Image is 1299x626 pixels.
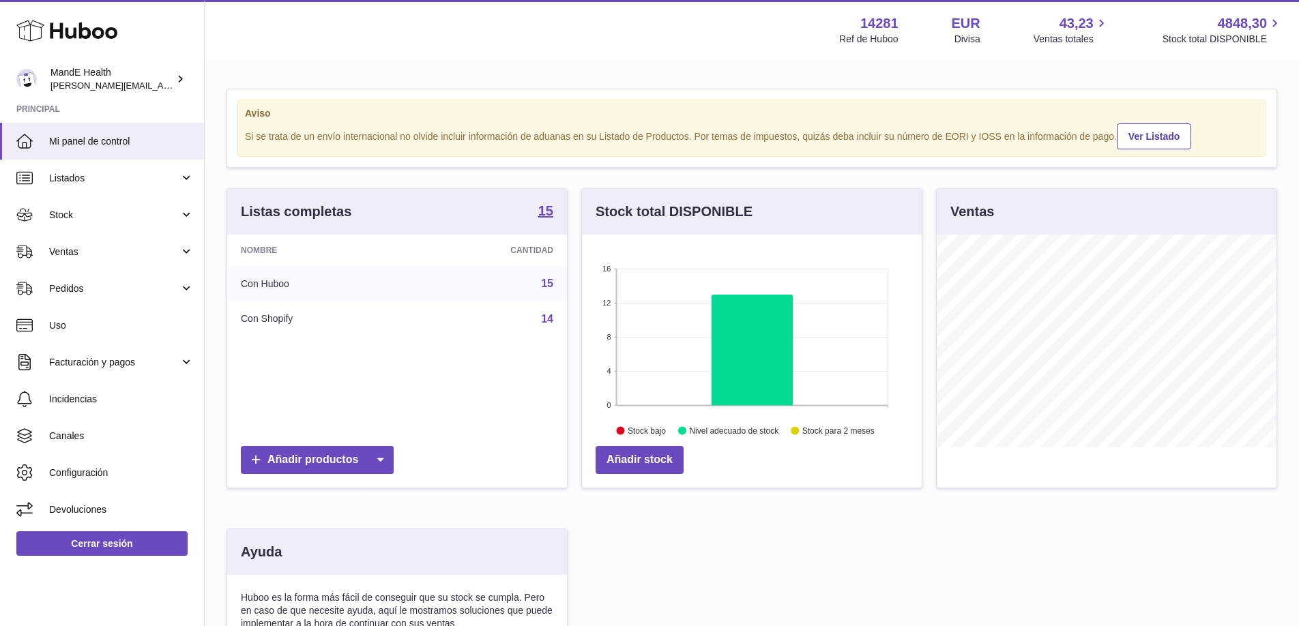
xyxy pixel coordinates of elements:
span: Uso [49,319,194,332]
span: Configuración [49,466,194,479]
text: Nivel adecuado de stock [689,426,779,436]
div: MandE Health [50,66,173,92]
img: luis.mendieta@mandehealth.com [16,69,37,89]
span: Pedidos [49,282,179,295]
th: Cantidad [407,235,567,266]
span: Listados [49,172,179,185]
a: 15 [538,204,553,220]
strong: 15 [538,204,553,218]
td: Con Huboo [227,266,407,301]
a: Cerrar sesión [16,531,188,556]
a: 15 [541,278,553,289]
span: Stock total DISPONIBLE [1163,33,1283,46]
div: Si se trata de un envío internacional no olvide incluir información de aduanas en su Listado de P... [245,121,1259,149]
a: Ver Listado [1117,123,1191,149]
span: Ventas [49,245,179,258]
span: Devoluciones [49,503,194,516]
a: Añadir productos [241,446,394,474]
span: Incidencias [49,393,194,406]
span: Ventas totales [1034,33,1109,46]
h3: Listas completas [241,203,351,221]
a: 43,23 Ventas totales [1034,14,1109,46]
h3: Ventas [950,203,994,221]
text: 12 [602,299,611,307]
text: 4 [607,367,611,375]
span: Mi panel de control [49,135,194,148]
div: Divisa [954,33,980,46]
text: 8 [607,333,611,341]
span: [PERSON_NAME][EMAIL_ADDRESS][PERSON_NAME][DOMAIN_NAME] [50,80,347,91]
span: 4848,30 [1218,14,1267,33]
span: Stock [49,209,179,222]
strong: EUR [952,14,980,33]
text: Stock para 2 meses [802,426,875,436]
h3: Ayuda [241,543,282,561]
a: 4848,30 Stock total DISPONIBLE [1163,14,1283,46]
th: Nombre [227,235,407,266]
text: Stock bajo [628,426,666,436]
strong: Aviso [245,107,1259,120]
a: 14 [541,313,553,325]
td: Con Shopify [227,301,407,337]
text: 0 [607,401,611,409]
strong: 14281 [860,14,899,33]
text: 16 [602,265,611,273]
div: Ref de Huboo [839,33,898,46]
a: Añadir stock [596,446,684,474]
span: Facturación y pagos [49,356,179,369]
span: Canales [49,430,194,443]
h3: Stock total DISPONIBLE [596,203,753,221]
span: 43,23 [1060,14,1094,33]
